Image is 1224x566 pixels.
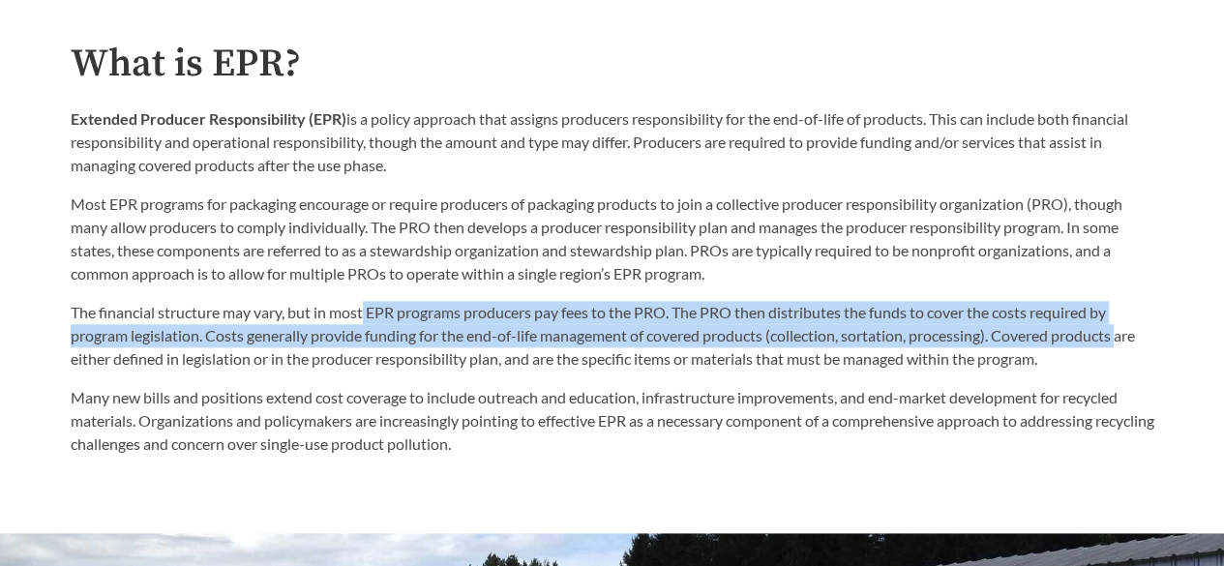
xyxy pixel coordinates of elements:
p: The financial structure may vary, but in most EPR programs producers pay fees to the PRO. The PRO... [71,301,1154,371]
p: Most EPR programs for packaging encourage or require producers of packaging products to join a co... [71,193,1154,285]
p: Many new bills and positions extend cost coverage to include outreach and education, infrastructu... [71,386,1154,456]
p: is a policy approach that assigns producers responsibility for the end-of-life of products. This ... [71,107,1154,177]
h2: What is EPR? [71,43,1154,86]
strong: Extended Producer Responsibility (EPR) [71,109,346,128]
